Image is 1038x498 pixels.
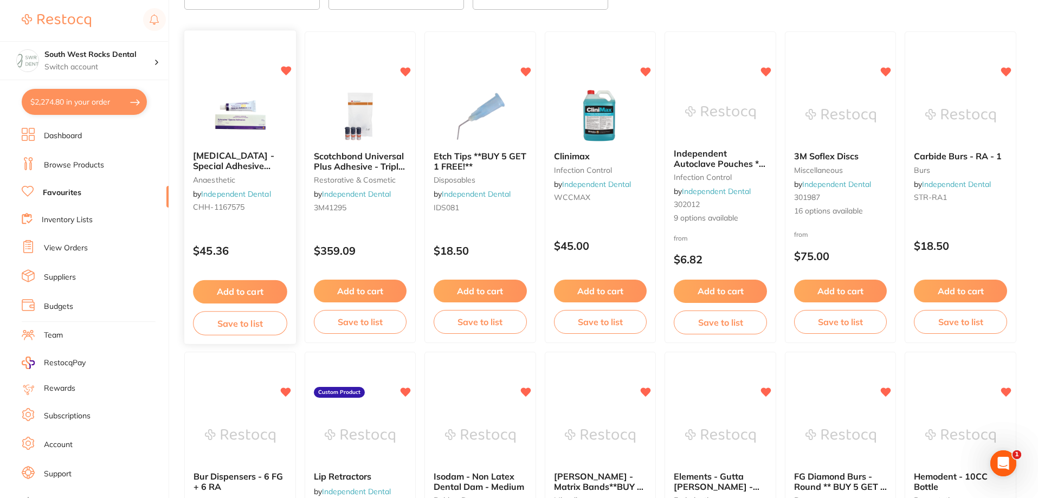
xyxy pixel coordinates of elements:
[914,166,1007,174] small: burs
[314,203,346,212] span: 3M41295
[314,176,407,184] small: restorative & cosmetic
[914,471,1007,491] b: Hemodent - 10CC Bottle
[554,280,647,302] button: Add to cart
[314,280,407,302] button: Add to cart
[314,471,407,481] b: Lip Retractors
[201,189,270,199] a: Independent Dental
[434,471,524,491] span: Isodam - Non Latex Dental Dam - Medium
[794,192,820,202] span: 301987
[314,151,405,182] span: Scotchbond Universal Plus Adhesive - Triple Pack
[794,151,887,161] b: 3M Soflex Discs
[922,179,991,189] a: Independent Dental
[914,179,991,189] span: by
[314,244,407,257] p: $359.09
[990,450,1016,476] iframe: Intercom live chat
[1013,450,1021,459] span: 1
[325,409,395,463] img: Lip Retractors
[193,311,287,335] button: Save to list
[434,310,527,334] button: Save to list
[914,471,988,491] span: Hemodent - 10CC Bottle
[914,310,1007,334] button: Save to list
[445,88,515,143] img: Etch Tips **BUY 5 GET 1 FREE!**
[22,89,147,115] button: $2,274.80 in your order
[674,186,751,196] span: by
[794,250,887,262] p: $75.00
[802,179,871,189] a: Independent Dental
[17,50,38,72] img: South West Rocks Dental
[314,387,365,398] label: Custom Product
[22,357,35,369] img: RestocqPay
[22,8,91,33] a: Restocq Logo
[445,409,515,463] img: Isodam - Non Latex Dental Dam - Medium
[44,49,154,60] h4: South West Rocks Dental
[44,131,82,141] a: Dashboard
[434,244,527,257] p: $18.50
[674,199,700,209] span: 302012
[193,245,287,257] p: $45.36
[554,471,647,491] b: Tofflemire - Matrix Bands**BUY 5 GET SAME GET 1 FREE!!** - #1.0015 (Packet of 144)
[322,189,391,199] a: Independent Dental
[554,192,590,202] span: WCCMAX
[193,151,287,171] b: Xylocaine - Special Adhesive (10%) **BUY 4 GET 1 FREE**
[193,176,287,184] small: anaesthetic
[562,179,631,189] a: Independent Dental
[914,192,947,202] span: STR-RA1
[674,280,767,302] button: Add to cart
[22,357,86,369] a: RestocqPay
[434,151,526,171] span: Etch Tips **BUY 5 GET 1 FREE!**
[565,88,635,143] img: Clinimax
[44,439,73,450] a: Account
[925,88,996,143] img: Carbide Burs - RA - 1
[325,88,395,143] img: Scotchbond Universal Plus Adhesive - Triple Pack
[674,213,767,224] span: 9 options available
[914,151,1002,161] span: Carbide Burs - RA - 1
[565,409,635,463] img: Tofflemire - Matrix Bands**BUY 5 GET SAME GET 1 FREE!!** - #1.0015 (Packet of 144)
[682,186,751,196] a: Independent Dental
[193,280,287,303] button: Add to cart
[434,176,527,184] small: disposables
[794,151,859,161] span: 3M Soflex Discs
[554,310,647,334] button: Save to list
[314,189,391,199] span: by
[194,471,287,491] b: Bur Dispensers - 6 FG + 6 RA
[674,253,767,266] p: $6.82
[42,215,93,225] a: Inventory Lists
[685,409,756,463] img: Elements - Gutta Percha Cartridges - Gauge 23 - Heavy Body
[193,203,244,212] span: CHH-1167575
[314,487,391,496] span: by
[322,487,391,496] a: Independent Dental
[794,179,871,189] span: by
[434,280,527,302] button: Add to cart
[794,166,887,174] small: miscellaneous
[434,151,527,171] b: Etch Tips **BUY 5 GET 1 FREE!**
[674,173,767,182] small: infection control
[674,471,767,491] b: Elements - Gutta Percha Cartridges - Gauge 23 - Heavy Body
[314,471,371,482] span: Lip Retractors
[794,310,887,334] button: Save to list
[794,471,887,491] b: FG Diamond Burs - Round ** BUY 5 GET 1 FREE ** - A010C - Coarse
[794,280,887,302] button: Add to cart
[43,187,81,198] a: Favourites
[44,301,73,312] a: Budgets
[434,189,511,199] span: by
[674,311,767,334] button: Save to list
[194,471,283,491] span: Bur Dispensers - 6 FG + 6 RA
[794,206,887,217] span: 16 options available
[914,280,1007,302] button: Add to cart
[554,151,590,161] span: Clinimax
[193,151,282,192] span: [MEDICAL_DATA] - Special Adhesive (10%) **BUY 4 GET 1 FREE**
[805,409,876,463] img: FG Diamond Burs - Round ** BUY 5 GET 1 FREE ** - A010C - Coarse
[204,88,275,143] img: Xylocaine - Special Adhesive (10%) **BUY 4 GET 1 FREE**
[44,243,88,254] a: View Orders
[44,62,154,73] p: Switch account
[434,203,459,212] span: IDS081
[44,469,72,480] a: Support
[914,240,1007,252] p: $18.50
[44,358,86,368] span: RestocqPay
[44,330,63,341] a: Team
[925,409,996,463] img: Hemodent - 10CC Bottle
[44,383,75,394] a: Rewards
[44,272,76,283] a: Suppliers
[554,240,647,252] p: $45.00
[314,310,407,334] button: Save to list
